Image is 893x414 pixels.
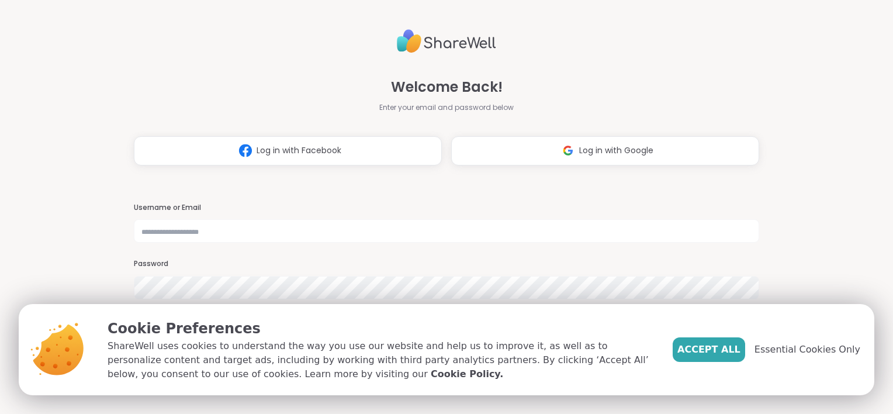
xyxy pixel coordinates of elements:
[108,318,654,339] p: Cookie Preferences
[134,302,759,312] a: Forgot Password?
[379,102,514,113] span: Enter your email and password below
[557,140,579,161] img: ShareWell Logomark
[579,144,653,157] span: Log in with Google
[391,77,503,98] span: Welcome Back!
[257,144,341,157] span: Log in with Facebook
[451,136,759,165] button: Log in with Google
[677,343,740,357] span: Accept All
[234,140,257,161] img: ShareWell Logomark
[134,259,759,269] h3: Password
[397,25,496,58] img: ShareWell Logo
[134,203,759,213] h3: Username or Email
[673,337,745,362] button: Accept All
[431,367,503,381] a: Cookie Policy.
[108,339,654,381] p: ShareWell uses cookies to understand the way you use our website and help us to improve it, as we...
[754,343,860,357] span: Essential Cookies Only
[134,136,442,165] button: Log in with Facebook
